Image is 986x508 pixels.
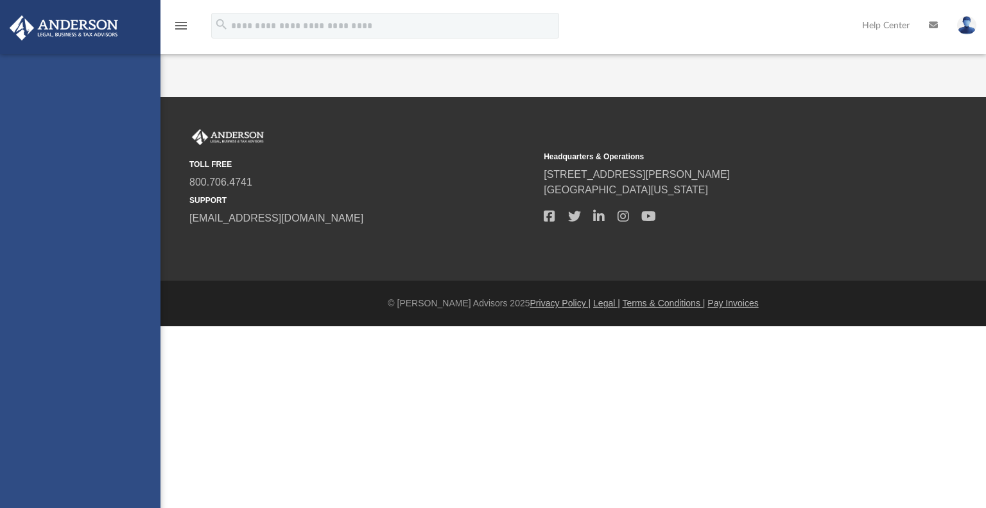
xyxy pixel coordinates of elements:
a: [EMAIL_ADDRESS][DOMAIN_NAME] [189,213,363,223]
a: Terms & Conditions | [623,298,705,308]
a: [STREET_ADDRESS][PERSON_NAME] [544,169,730,180]
img: Anderson Advisors Platinum Portal [189,129,266,146]
small: TOLL FREE [189,159,535,170]
i: search [214,17,229,31]
a: menu [173,24,189,33]
a: [GEOGRAPHIC_DATA][US_STATE] [544,184,708,195]
a: Privacy Policy | [530,298,591,308]
div: © [PERSON_NAME] Advisors 2025 [160,297,986,310]
img: User Pic [957,16,976,35]
small: SUPPORT [189,195,535,206]
a: Legal | [593,298,620,308]
a: 800.706.4741 [189,177,252,188]
small: Headquarters & Operations [544,151,889,162]
img: Anderson Advisors Platinum Portal [6,15,122,40]
a: Pay Invoices [707,298,758,308]
i: menu [173,18,189,33]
